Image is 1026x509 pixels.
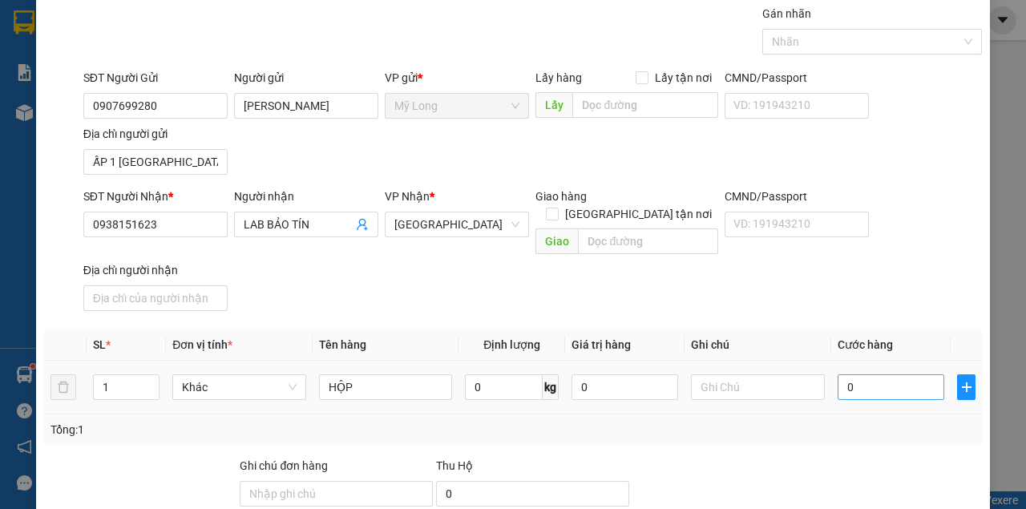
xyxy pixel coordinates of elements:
span: user-add [356,218,369,231]
span: Giá trị hàng [572,338,631,351]
div: Người gửi [234,69,378,87]
div: Địa chỉ người nhận [83,261,228,279]
th: Ghi chú [685,329,831,361]
span: Lấy hàng [535,71,582,84]
div: SĐT Người Nhận [83,188,228,205]
span: plus [958,381,975,394]
div: CMND/Passport [725,69,869,87]
div: CMND/Passport [725,188,869,205]
div: Người nhận [234,188,378,205]
span: Lấy [535,92,572,118]
div: SĐT Người Gửi [83,69,228,87]
input: Ghi Chú [691,374,825,400]
span: SL [93,338,106,351]
span: Thu Hộ [436,459,473,472]
input: Địa chỉ của người nhận [83,285,228,311]
span: Giao hàng [535,190,587,203]
button: delete [50,374,76,400]
span: Tên hàng [319,338,366,351]
span: [GEOGRAPHIC_DATA] tận nơi [559,205,718,223]
label: Gán nhãn [762,7,811,20]
div: Tổng: 1 [50,421,398,438]
span: kg [543,374,559,400]
span: VP Nhận [385,190,430,203]
span: Mỹ Long [394,94,519,118]
input: Ghi chú đơn hàng [240,481,433,507]
label: Ghi chú đơn hàng [240,459,328,472]
span: Sài Gòn [394,212,519,236]
span: Định lượng [483,338,540,351]
input: VD: Bàn, Ghế [319,374,453,400]
button: plus [957,374,976,400]
input: Địa chỉ của người gửi [83,149,228,175]
input: Dọc đường [572,92,717,118]
span: Giao [535,228,578,254]
input: 0 [572,374,678,400]
span: Cước hàng [838,338,893,351]
span: Khác [182,375,297,399]
div: Địa chỉ người gửi [83,125,228,143]
input: Dọc đường [578,228,717,254]
div: VP gửi [385,69,529,87]
span: Lấy tận nơi [648,69,718,87]
span: Đơn vị tính [172,338,232,351]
